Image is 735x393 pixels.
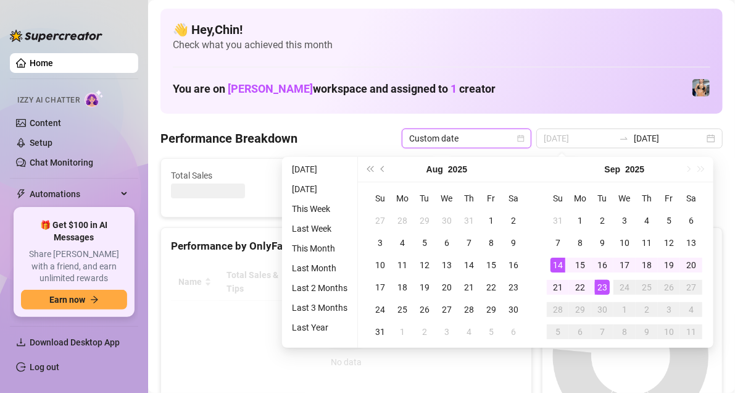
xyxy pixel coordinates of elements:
[369,276,391,298] td: 2025-08-17
[613,298,636,321] td: 2025-10-01
[547,254,569,276] td: 2025-09-14
[484,258,499,273] div: 15
[480,232,502,254] td: 2025-08-08
[684,235,699,250] div: 13
[680,321,702,343] td: 2025-10-11
[484,302,499,317] div: 29
[417,302,432,317] div: 26
[658,254,680,276] td: 2025-09-19
[85,90,104,108] img: AI Chatter
[619,133,629,143] span: to
[484,213,499,228] div: 1
[550,280,565,295] div: 21
[171,169,283,182] span: Total Sales
[625,157,644,182] button: Choose a year
[395,235,410,250] div: 4
[547,187,569,209] th: Su
[462,213,476,228] div: 31
[369,298,391,321] td: 2025-08-24
[417,324,432,339] div: 2
[591,321,613,343] td: 2025-10-07
[448,157,467,182] button: Choose a year
[287,241,352,256] li: This Month
[373,235,388,250] div: 3
[160,130,297,147] h4: Performance Breakdown
[395,258,410,273] div: 11
[680,187,702,209] th: Sa
[462,280,476,295] div: 21
[613,209,636,232] td: 2025-09-03
[662,235,676,250] div: 12
[680,209,702,232] td: 2025-09-06
[502,298,525,321] td: 2025-08-30
[413,187,436,209] th: Tu
[550,302,565,317] div: 28
[605,157,621,182] button: Choose a month
[16,337,26,347] span: download
[436,298,458,321] td: 2025-08-27
[484,280,499,295] div: 22
[506,280,521,295] div: 23
[484,235,499,250] div: 8
[573,280,588,295] div: 22
[363,157,376,182] button: Last year (Control + left)
[49,295,85,305] span: Earn now
[595,302,610,317] div: 30
[373,258,388,273] div: 10
[550,324,565,339] div: 5
[550,213,565,228] div: 31
[413,209,436,232] td: 2025-07-29
[517,135,525,142] span: calendar
[636,276,658,298] td: 2025-09-25
[458,187,480,209] th: Th
[547,321,569,343] td: 2025-10-05
[684,324,699,339] div: 11
[395,324,410,339] div: 1
[617,235,632,250] div: 10
[391,321,413,343] td: 2025-09-01
[658,232,680,254] td: 2025-09-12
[506,302,521,317] div: 30
[506,235,521,250] div: 9
[395,213,410,228] div: 28
[595,324,610,339] div: 7
[30,138,52,148] a: Setup
[573,324,588,339] div: 6
[636,298,658,321] td: 2025-10-02
[436,321,458,343] td: 2025-09-03
[619,133,629,143] span: swap-right
[413,276,436,298] td: 2025-08-19
[636,232,658,254] td: 2025-09-11
[391,187,413,209] th: Mo
[636,187,658,209] th: Th
[458,232,480,254] td: 2025-08-07
[413,298,436,321] td: 2025-08-26
[458,276,480,298] td: 2025-08-21
[439,324,454,339] div: 3
[680,232,702,254] td: 2025-09-13
[550,235,565,250] div: 7
[480,254,502,276] td: 2025-08-15
[287,300,352,315] li: Last 3 Months
[287,162,352,177] li: [DATE]
[30,158,93,167] a: Chat Monitoring
[658,209,680,232] td: 2025-09-05
[480,187,502,209] th: Fr
[639,324,654,339] div: 9
[462,302,476,317] div: 28
[462,235,476,250] div: 7
[506,258,521,273] div: 16
[506,324,521,339] div: 6
[502,276,525,298] td: 2025-08-23
[436,209,458,232] td: 2025-07-30
[502,209,525,232] td: 2025-08-02
[569,254,591,276] td: 2025-09-15
[617,258,632,273] div: 17
[439,213,454,228] div: 30
[617,213,632,228] div: 3
[90,295,99,304] span: arrow-right
[458,209,480,232] td: 2025-07-31
[658,187,680,209] th: Fr
[613,232,636,254] td: 2025-09-10
[573,258,588,273] div: 15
